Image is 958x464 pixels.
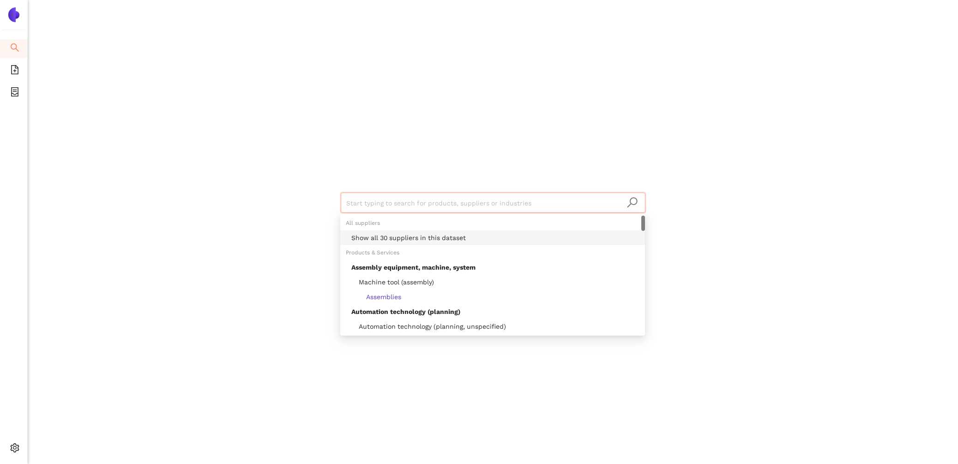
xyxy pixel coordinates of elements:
div: Show all 30 suppliers in this dataset [351,233,639,243]
span: search [627,197,638,208]
span: Automation technology (planning) [351,308,460,315]
span: Assembly equipment, machine, system [351,264,476,271]
span: setting [10,440,19,458]
div: Show all 30 suppliers in this dataset [340,230,645,245]
span: Machine tool (assembly) [351,278,434,286]
div: All suppliers [340,216,645,230]
span: search [10,40,19,58]
span: Automation technology (planning, unspecified) [351,323,506,330]
span: file-add [10,62,19,80]
span: container [10,84,19,102]
img: Logo [6,7,21,22]
div: Products & Services [340,245,645,260]
span: Assemblies [351,293,401,301]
